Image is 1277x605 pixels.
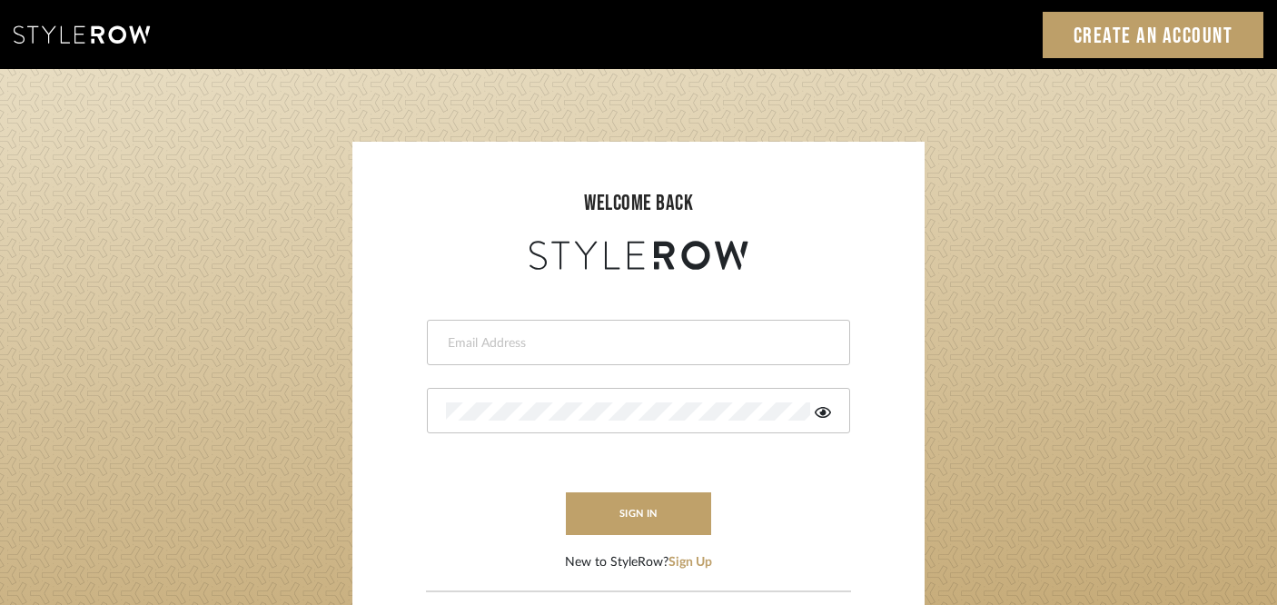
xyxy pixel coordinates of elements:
[566,492,711,535] button: sign in
[1043,12,1264,58] a: Create an Account
[668,553,712,572] button: Sign Up
[371,187,906,220] div: welcome back
[565,553,712,572] div: New to StyleRow?
[446,334,827,352] input: Email Address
